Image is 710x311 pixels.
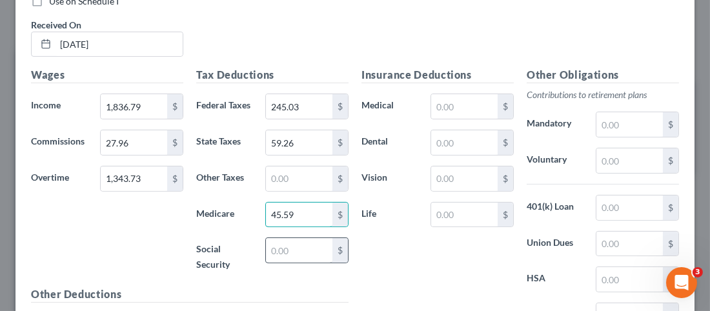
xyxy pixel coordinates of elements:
[332,203,348,227] div: $
[498,130,513,155] div: $
[520,112,589,137] label: Mandatory
[520,195,589,221] label: 401(k) Loan
[101,166,167,191] input: 0.00
[596,232,663,256] input: 0.00
[266,203,332,227] input: 0.00
[431,94,498,119] input: 0.00
[355,202,424,228] label: Life
[266,94,332,119] input: 0.00
[498,166,513,191] div: $
[196,67,349,83] h5: Tax Deductions
[663,148,678,173] div: $
[693,267,703,277] span: 3
[663,267,678,292] div: $
[498,203,513,227] div: $
[190,94,259,119] label: Federal Taxes
[355,166,424,192] label: Vision
[332,94,348,119] div: $
[596,196,663,220] input: 0.00
[167,94,183,119] div: $
[167,166,183,191] div: $
[355,130,424,155] label: Dental
[101,130,167,155] input: 0.00
[527,88,679,101] p: Contributions to retirement plans
[31,99,61,110] span: Income
[431,130,498,155] input: 0.00
[520,266,589,292] label: HSA
[266,238,332,263] input: 0.00
[332,130,348,155] div: $
[431,203,498,227] input: 0.00
[520,231,589,257] label: Union Dues
[101,94,167,119] input: 0.00
[520,148,589,174] label: Voluntary
[527,67,679,83] h5: Other Obligations
[25,130,94,155] label: Commissions
[31,67,183,83] h5: Wages
[190,166,259,192] label: Other Taxes
[663,112,678,137] div: $
[190,202,259,228] label: Medicare
[332,166,348,191] div: $
[355,94,424,119] label: Medical
[266,166,332,191] input: 0.00
[596,148,663,173] input: 0.00
[31,19,81,30] span: Received On
[31,286,349,303] h5: Other Deductions
[266,130,332,155] input: 0.00
[56,32,183,57] input: MM/DD/YYYY
[361,67,514,83] h5: Insurance Deductions
[663,232,678,256] div: $
[167,130,183,155] div: $
[596,112,663,137] input: 0.00
[666,267,697,298] iframe: Intercom live chat
[431,166,498,191] input: 0.00
[190,130,259,155] label: State Taxes
[25,166,94,192] label: Overtime
[332,238,348,263] div: $
[663,196,678,220] div: $
[190,237,259,276] label: Social Security
[596,267,663,292] input: 0.00
[498,94,513,119] div: $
